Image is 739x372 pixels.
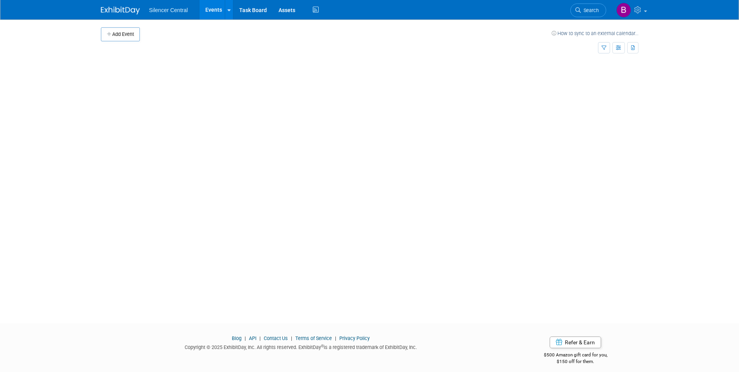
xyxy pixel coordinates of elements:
[333,335,338,341] span: |
[249,335,256,341] a: API
[101,7,140,14] img: ExhibitDay
[232,335,242,341] a: Blog
[101,27,140,41] button: Add Event
[616,3,631,18] img: Billee Page
[339,335,370,341] a: Privacy Policy
[570,4,606,17] a: Search
[581,7,599,13] span: Search
[552,30,638,36] a: How to sync to an external calendar...
[149,7,188,13] span: Silencer Central
[321,344,324,348] sup: ®
[101,342,501,351] div: Copyright © 2025 ExhibitDay, Inc. All rights reserved. ExhibitDay is a registered trademark of Ex...
[289,335,294,341] span: |
[295,335,332,341] a: Terms of Service
[258,335,263,341] span: |
[550,337,601,348] a: Refer & Earn
[264,335,288,341] a: Contact Us
[243,335,248,341] span: |
[513,347,638,365] div: $500 Amazon gift card for you,
[513,358,638,365] div: $150 off for them.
